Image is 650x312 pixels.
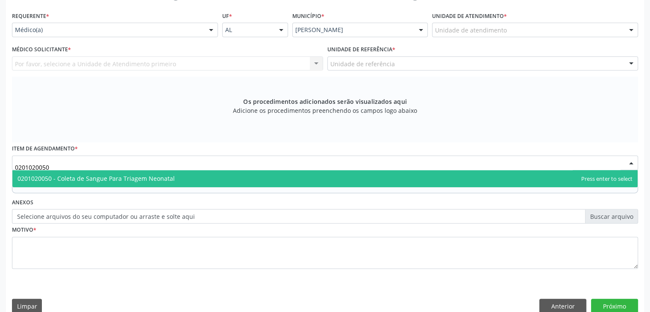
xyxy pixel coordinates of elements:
[15,26,200,34] span: Médico(a)
[292,9,324,23] label: Município
[233,106,417,115] span: Adicione os procedimentos preenchendo os campos logo abaixo
[18,174,175,182] span: 0201020050 - Coleta de Sangue Para Triagem Neonatal
[15,159,621,176] input: Buscar por procedimento
[12,43,71,56] label: Médico Solicitante
[330,59,395,68] span: Unidade de referência
[222,9,232,23] label: UF
[12,9,49,23] label: Requerente
[225,26,271,34] span: AL
[243,97,406,106] span: Os procedimentos adicionados serão visualizados aqui
[12,142,78,156] label: Item de agendamento
[12,196,33,209] label: Anexos
[435,26,507,35] span: Unidade de atendimento
[327,43,395,56] label: Unidade de referência
[295,26,411,34] span: [PERSON_NAME]
[432,9,507,23] label: Unidade de atendimento
[12,224,36,237] label: Motivo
